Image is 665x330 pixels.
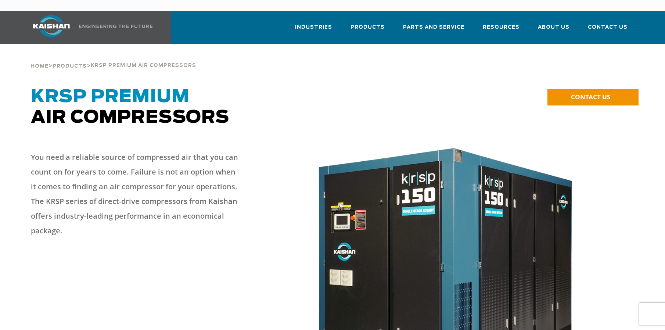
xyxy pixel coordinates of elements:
[483,18,520,43] a: Resources
[351,23,385,32] span: Products
[30,64,48,69] span: Home
[588,18,628,43] a: Contact Us
[24,11,154,44] a: Kaishan USA
[31,88,190,106] span: KRSP Premium
[24,15,79,37] img: kaishan logo
[538,23,569,32] span: About Us
[53,62,87,69] a: Products
[571,93,610,101] span: CONTACT US
[295,18,332,43] a: Industries
[403,18,464,43] a: Parts and Service
[483,23,520,32] span: Resources
[547,89,639,105] a: CONTACT US
[79,25,152,28] img: Engineering the future
[31,150,242,238] p: You need a reliable source of compressed air that you can count on for years to come. Failure is ...
[53,64,87,69] span: Products
[351,18,385,43] a: Products
[538,18,569,43] a: About Us
[30,62,48,69] a: Home
[30,44,196,72] div: > >
[31,88,229,126] span: Air Compressors
[91,63,196,68] span: krsp premium air compressors
[588,23,628,32] span: Contact Us
[295,23,332,32] span: Industries
[403,23,464,32] span: Parts and Service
